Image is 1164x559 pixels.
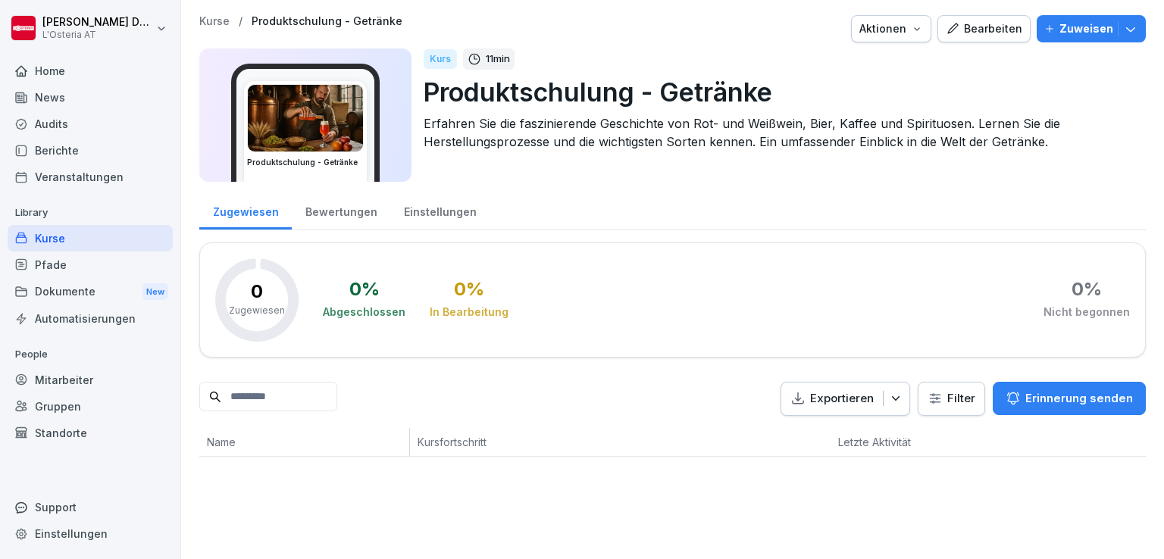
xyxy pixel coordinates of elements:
a: Einstellungen [390,191,490,230]
p: Produktschulung - Getränke [424,73,1134,111]
div: Nicht begonnen [1044,304,1130,320]
a: Berichte [8,137,173,164]
a: Zugewiesen [199,191,292,230]
button: Erinnerung senden [993,382,1146,415]
div: 0 % [1072,280,1102,298]
p: Exportieren [810,390,874,408]
p: Erfahren Sie die faszinierende Geschichte von Rot- und Weißwein, Bier, Kaffee und Spirituosen. Le... [424,114,1134,151]
button: Exportieren [781,382,910,416]
a: Automatisierungen [8,305,173,332]
div: Abgeschlossen [323,304,405,320]
button: Bearbeiten [937,15,1031,42]
p: Erinnerung senden [1025,390,1133,407]
p: Kursfortschritt [418,434,665,450]
p: Zugewiesen [229,304,285,317]
a: Home [8,58,173,84]
div: Kurs [424,49,457,69]
button: Aktionen [851,15,931,42]
div: Aktionen [859,20,923,37]
p: People [8,342,173,367]
p: 11 min [486,52,510,67]
div: In Bearbeitung [430,304,508,320]
p: Name [207,434,402,450]
div: 0 % [349,280,380,298]
p: Zuweisen [1059,20,1113,37]
div: Filter [928,391,975,406]
div: New [142,283,168,301]
p: / [239,15,242,28]
a: Kurse [199,15,230,28]
a: Gruppen [8,393,173,420]
a: Bewertungen [292,191,390,230]
div: 0 % [454,280,484,298]
a: Audits [8,111,173,137]
a: Kurse [8,225,173,251]
p: Library [8,201,173,225]
p: 0 [251,283,263,301]
p: [PERSON_NAME] Damiani [42,16,153,29]
p: Letzte Aktivität [838,434,954,450]
button: Filter [918,383,984,415]
a: Pfade [8,251,173,278]
img: opikkuve0p8w691tegky3zyd.png [248,85,363,151]
a: Einstellungen [8,520,173,547]
a: Produktschulung - Getränke [252,15,402,28]
a: Standorte [8,420,173,446]
a: News [8,84,173,111]
div: Support [8,494,173,520]
a: Veranstaltungen [8,164,173,190]
p: L'Osteria AT [42,30,153,40]
a: Mitarbeiter [8,367,173,393]
h3: Produktschulung - Getränke [247,157,364,168]
a: DokumenteNew [8,278,173,306]
button: Zuweisen [1037,15,1146,42]
div: Dokumente [8,278,173,306]
div: Bearbeiten [946,20,1022,37]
